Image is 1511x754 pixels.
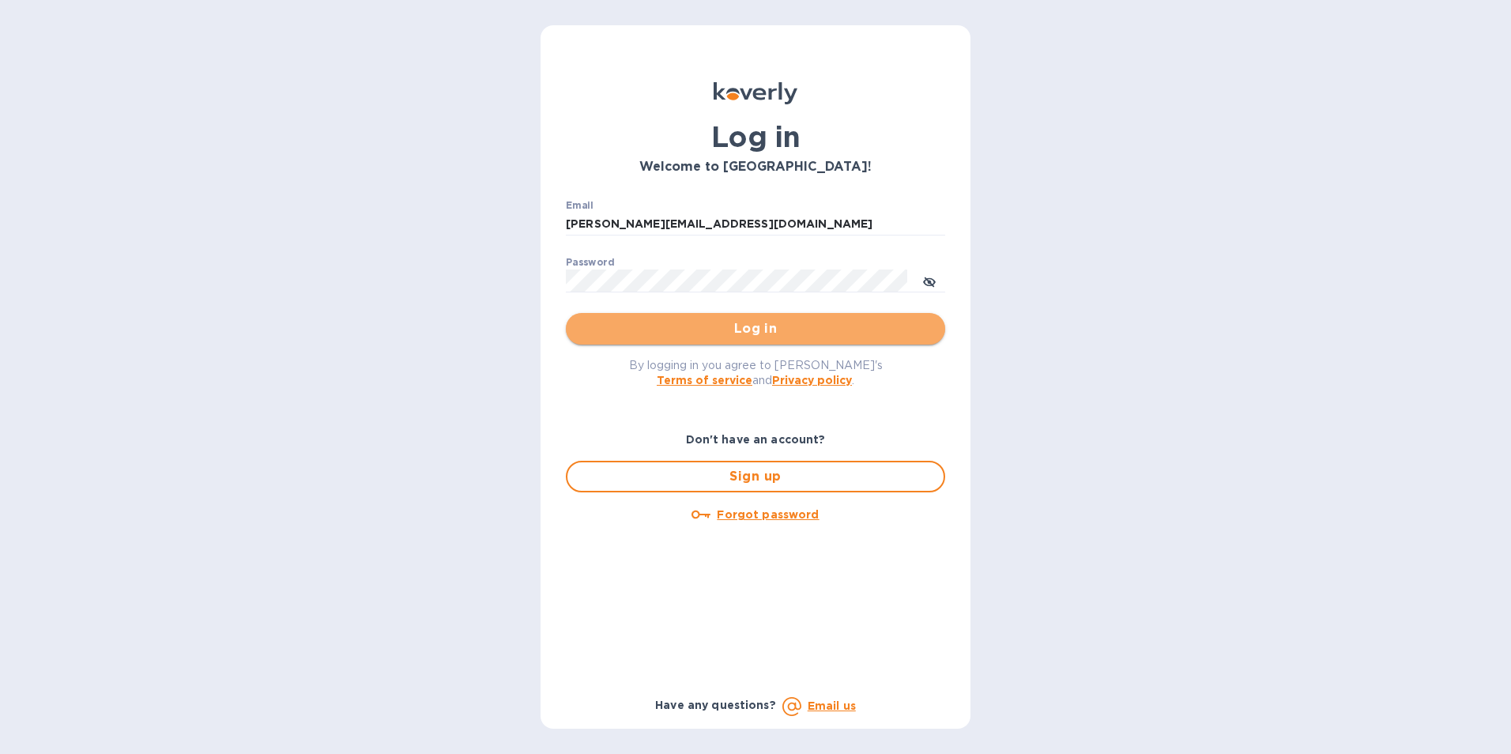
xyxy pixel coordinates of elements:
[566,120,945,153] h1: Log in
[686,433,826,446] b: Don't have an account?
[566,313,945,345] button: Log in
[655,699,776,711] b: Have any questions?
[566,201,593,210] label: Email
[629,359,883,386] span: By logging in you agree to [PERSON_NAME]'s and .
[566,258,614,267] label: Password
[578,319,933,338] span: Log in
[714,82,797,104] img: Koverly
[657,374,752,386] a: Terms of service
[566,160,945,175] h3: Welcome to [GEOGRAPHIC_DATA]!
[808,699,856,712] a: Email us
[580,467,931,486] span: Sign up
[566,461,945,492] button: Sign up
[566,213,945,236] input: Enter email address
[914,265,945,296] button: toggle password visibility
[772,374,852,386] a: Privacy policy
[717,508,819,521] u: Forgot password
